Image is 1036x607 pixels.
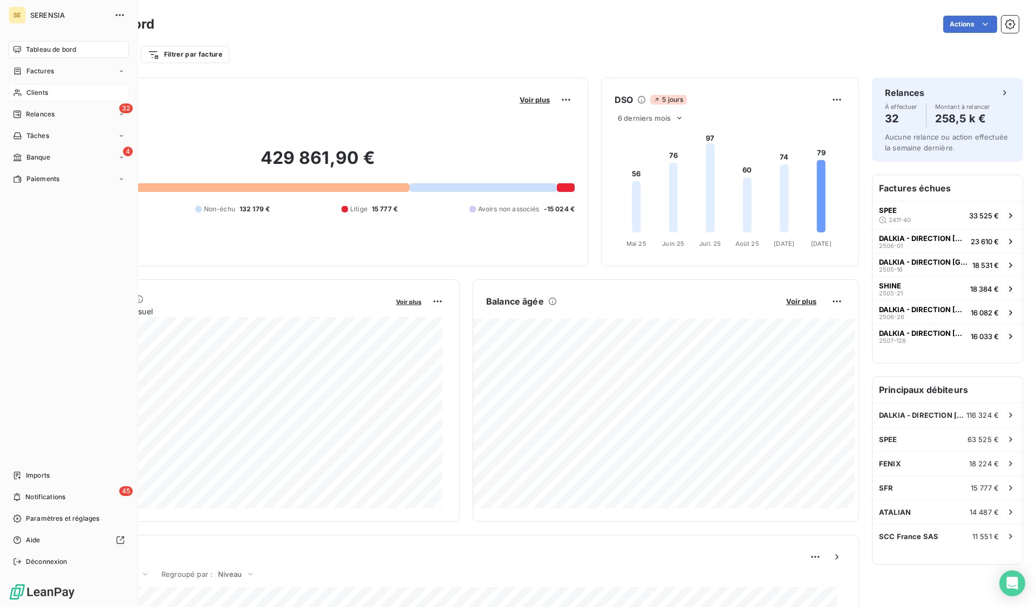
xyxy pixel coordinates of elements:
[879,234,966,243] span: DALKIA - DIRECTION [GEOGRAPHIC_DATA] (30446)
[967,435,999,444] span: 63 525 €
[30,11,108,19] span: SERENSIA
[204,204,235,214] span: Non-échu
[889,217,911,223] span: 2411-40
[26,557,67,567] span: Déconnexion
[873,175,1023,201] h6: Factures échues
[879,337,906,344] span: 2507-128
[393,296,425,306] button: Voir plus
[873,377,1023,403] h6: Principaux débiteurs
[970,508,999,516] span: 14 487 €
[662,240,684,247] tspan: Juin 25
[879,508,911,516] span: ATALIAN
[935,110,990,127] h4: 258,5 k €
[879,314,904,320] span: 2506-26
[119,486,133,496] span: 45
[971,308,999,317] span: 16 082 €
[879,484,893,492] span: SFR
[971,484,999,492] span: 15 777 €
[626,240,646,247] tspan: Mai 25
[372,204,398,214] span: 15 777 €
[699,240,721,247] tspan: Juil. 25
[9,6,26,24] div: SE
[885,104,917,110] span: À effectuer
[873,324,1023,348] button: DALKIA - DIRECTION [GEOGRAPHIC_DATA] (30446)2507-12816 033 €
[615,93,633,106] h6: DSO
[516,95,553,105] button: Voir plus
[774,240,794,247] tspan: [DATE]
[972,261,999,270] span: 18 531 €
[26,535,40,545] span: Aide
[969,459,999,468] span: 18 224 €
[873,229,1023,253] button: DALKIA - DIRECTION [GEOGRAPHIC_DATA] (30446)2506-0123 610 €
[783,296,820,306] button: Voir plus
[9,583,76,601] img: Logo LeanPay
[873,253,1023,277] button: DALKIA - DIRECTION [GEOGRAPHIC_DATA] (30446)2505-1618 531 €
[618,114,671,122] span: 6 derniers mois
[879,266,903,273] span: 2505-16
[879,435,897,444] span: SPEE
[879,305,966,314] span: DALKIA - DIRECTION [GEOGRAPHIC_DATA] (30446)
[350,204,367,214] span: Litige
[396,298,421,306] span: Voir plus
[879,243,903,249] span: 2506-01
[161,570,213,578] span: Regroupé par :
[240,204,270,214] span: 132 179 €
[873,201,1023,229] button: SPEE2411-4033 525 €
[873,300,1023,324] button: DALKIA - DIRECTION [GEOGRAPHIC_DATA] (30446)2506-2616 082 €
[879,329,966,337] span: DALKIA - DIRECTION [GEOGRAPHIC_DATA] (30446)
[885,86,924,99] h6: Relances
[972,532,999,541] span: 11 551 €
[119,104,133,113] span: 32
[879,411,966,419] span: DALKIA - DIRECTION [GEOGRAPHIC_DATA] (30446)
[650,95,686,105] span: 5 jours
[218,570,242,578] span: Niveau
[879,281,901,290] span: SHINE
[25,492,65,502] span: Notifications
[879,290,903,296] span: 2505-21
[123,147,133,156] span: 4
[999,570,1025,596] div: Open Intercom Messenger
[885,133,1008,152] span: Aucune relance ou action effectuée la semaine dernière.
[26,174,59,184] span: Paiements
[969,211,999,220] span: 33 525 €
[26,109,54,119] span: Relances
[885,110,917,127] h4: 32
[943,16,997,33] button: Actions
[735,240,759,247] tspan: Août 25
[966,411,999,419] span: 116 324 €
[971,332,999,341] span: 16 033 €
[26,66,54,76] span: Factures
[970,285,999,293] span: 18 384 €
[544,204,575,214] span: -15 024 €
[486,295,544,308] h6: Balance âgée
[26,153,50,162] span: Banque
[786,297,816,306] span: Voir plus
[26,514,99,523] span: Paramètres et réglages
[26,131,49,141] span: Tâches
[873,277,1023,300] button: SHINE2505-2118 384 €
[879,258,968,266] span: DALKIA - DIRECTION [GEOGRAPHIC_DATA] (30446)
[971,237,999,246] span: 23 610 €
[26,45,76,54] span: Tableau de bord
[26,88,48,98] span: Clients
[478,204,540,214] span: Avoirs non associés
[879,206,897,215] span: SPEE
[141,46,229,63] button: Filtrer par facture
[520,95,550,104] span: Voir plus
[26,471,50,480] span: Imports
[935,104,990,110] span: Montant à relancer
[9,532,129,549] a: Aide
[811,240,831,247] tspan: [DATE]
[879,459,901,468] span: FENIX
[61,147,575,180] h2: 429 861,90 €
[879,532,938,541] span: SCC France SAS
[61,306,388,317] span: Chiffre d'affaires mensuel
